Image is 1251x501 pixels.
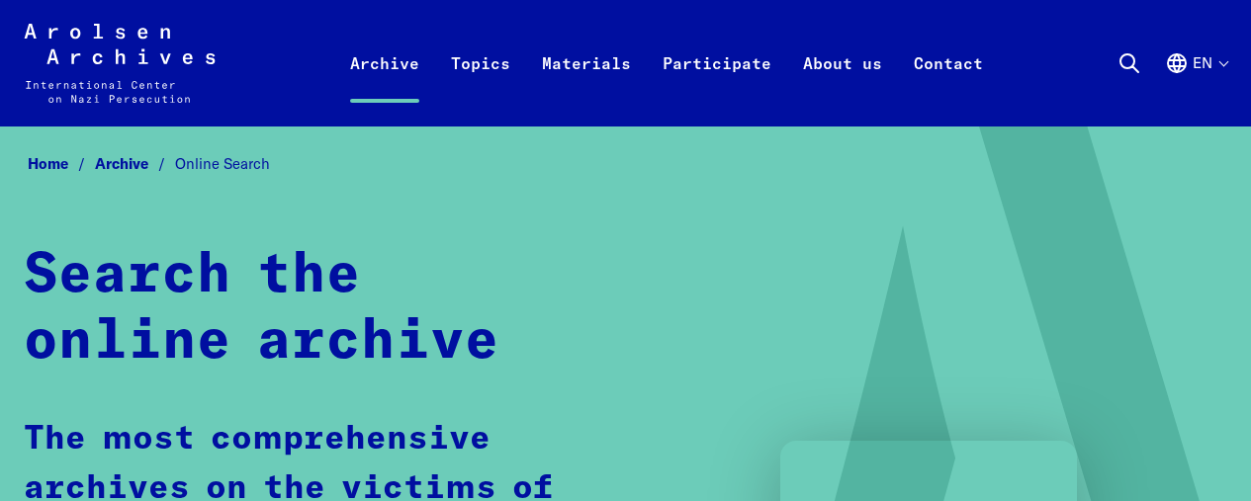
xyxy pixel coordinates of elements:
[334,24,999,103] nav: Primary
[95,154,175,173] a: Archive
[175,154,270,173] span: Online Search
[1165,51,1227,123] button: English, language selection
[647,47,787,126] a: Participate
[787,47,898,126] a: About us
[898,47,999,126] a: Contact
[526,47,647,126] a: Materials
[24,248,499,370] strong: Search the online archive
[435,47,526,126] a: Topics
[24,149,1227,179] nav: Breadcrumb
[334,47,435,126] a: Archive
[28,154,95,173] a: Home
